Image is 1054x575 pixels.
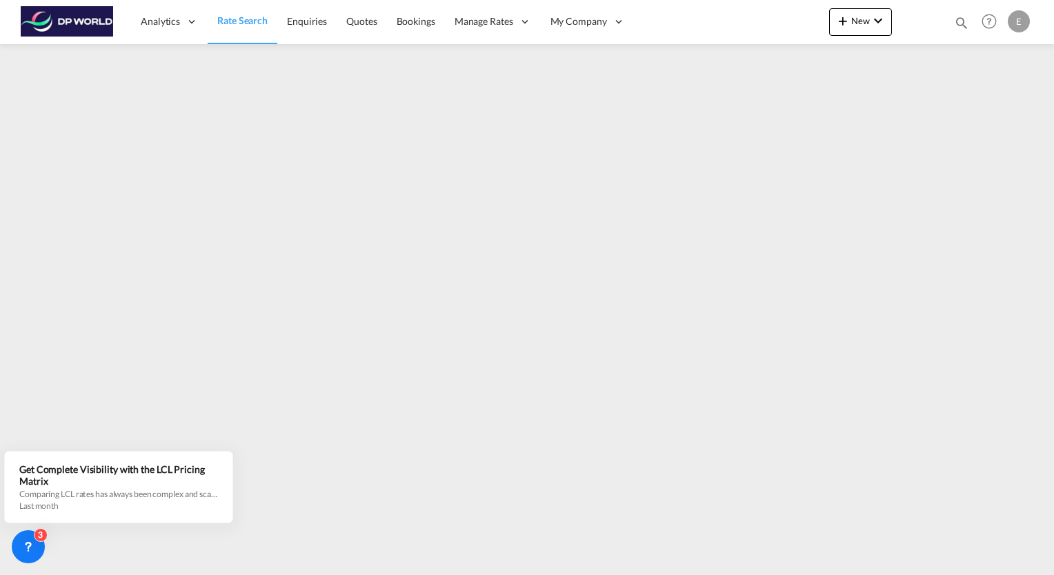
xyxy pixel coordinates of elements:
span: Rate Search [217,14,268,26]
span: Quotes [346,15,377,27]
span: Help [977,10,1001,33]
span: Bookings [397,15,435,27]
span: New [835,15,886,26]
span: Manage Rates [455,14,513,28]
button: icon-plus 400-fgNewicon-chevron-down [829,8,892,36]
div: Help [977,10,1008,34]
div: E [1008,10,1030,32]
div: icon-magnify [954,15,969,36]
span: Analytics [141,14,180,28]
md-icon: icon-magnify [954,15,969,30]
span: Enquiries [287,15,327,27]
md-icon: icon-plus 400-fg [835,12,851,29]
span: My Company [550,14,607,28]
img: c08ca190194411f088ed0f3ba295208c.png [21,6,114,37]
md-icon: icon-chevron-down [870,12,886,29]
